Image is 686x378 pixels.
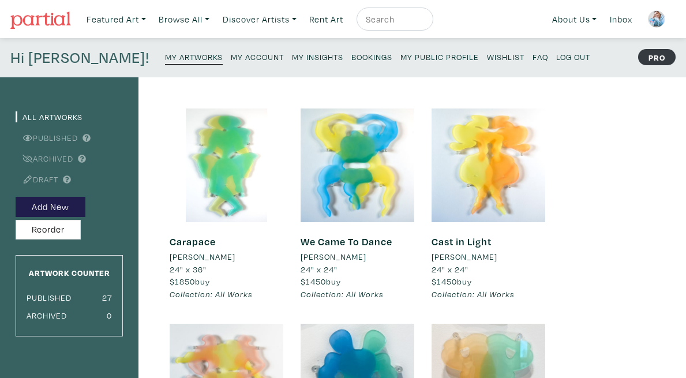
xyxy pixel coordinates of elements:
a: Browse All [153,8,215,31]
a: Published [16,132,78,143]
a: About Us [547,8,602,31]
small: My Account [231,51,284,62]
strong: PRO [638,49,676,65]
small: Log Out [556,51,590,62]
span: 24" x 24" [301,264,338,275]
a: [PERSON_NAME] [432,250,545,263]
span: 24" x 36" [170,264,207,275]
li: [PERSON_NAME] [301,250,366,263]
li: [PERSON_NAME] [170,250,235,263]
small: Wishlist [487,51,524,62]
em: Collection: All Works [301,289,384,300]
span: buy [432,276,472,287]
a: Archived [16,153,73,164]
a: [PERSON_NAME] [301,250,414,263]
a: All Artworks [16,111,83,122]
a: Bookings [351,48,392,64]
a: Featured Art [81,8,151,31]
a: Discover Artists [218,8,302,31]
a: [PERSON_NAME] [170,250,283,263]
a: Draft [16,174,58,185]
span: $1850 [170,276,195,287]
small: My Public Profile [400,51,479,62]
small: Archived [27,310,67,321]
small: 27 [102,292,112,303]
small: FAQ [533,51,548,62]
a: Wishlist [487,48,524,64]
input: Search [365,12,422,27]
button: Add New [16,197,85,217]
button: Reorder [16,220,81,240]
span: buy [170,276,210,287]
a: My Account [231,48,284,64]
small: My Insights [292,51,343,62]
small: Bookings [351,51,392,62]
a: We Came To Dance [301,235,392,248]
a: Cast in Light [432,235,492,248]
small: Published [27,292,72,303]
h4: Hi [PERSON_NAME]! [10,48,149,67]
a: My Insights [292,48,343,64]
span: $1450 [301,276,326,287]
a: My Public Profile [400,48,479,64]
small: Artwork Counter [29,267,110,278]
li: [PERSON_NAME] [432,250,497,263]
span: 24" x 24" [432,264,468,275]
a: Rent Art [304,8,348,31]
a: Carapace [170,235,216,248]
a: FAQ [533,48,548,64]
em: Collection: All Works [432,289,515,300]
img: phpThumb.php [648,10,665,28]
a: Log Out [556,48,590,64]
span: $1450 [432,276,457,287]
span: buy [301,276,341,287]
a: Inbox [605,8,638,31]
em: Collection: All Works [170,289,253,300]
small: My Artworks [165,51,223,62]
small: 0 [107,310,112,321]
a: My Artworks [165,48,223,65]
